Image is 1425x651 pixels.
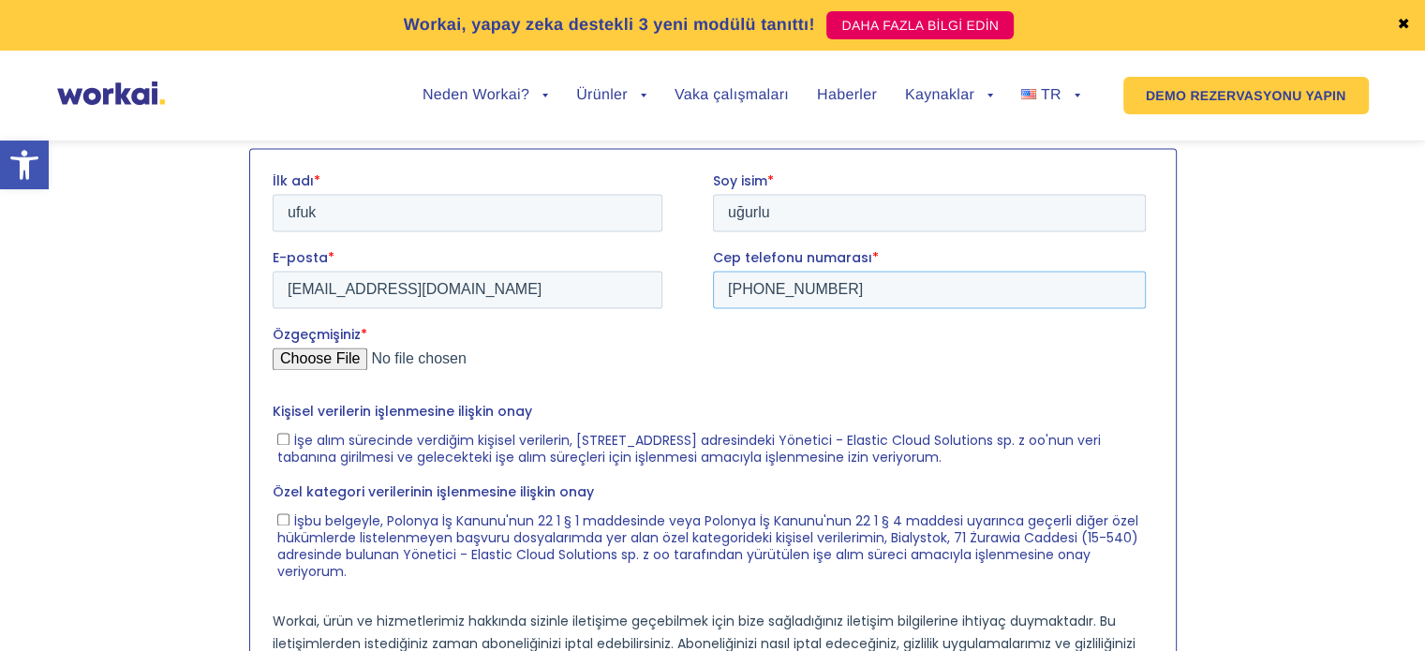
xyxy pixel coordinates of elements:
font: Vaka çalışmaları [675,87,789,103]
font: Haberler [817,87,877,103]
a: DEMO REZERVASYONU YAPIN [1123,77,1369,114]
font: ✖ [1397,17,1410,33]
a: ✖ [1397,18,1410,33]
a: Gizlilik Politikamızı [308,485,421,504]
font: Workai, yapay zeka destekli 3 yeni modülü tanıttı! [404,15,815,34]
font: DEMO REZERVASYONU YAPIN [1146,88,1346,103]
font: Ürünler [576,87,628,103]
font: DAHA FAZLA BİLGİ EDİN [841,18,999,33]
font: TR [1041,87,1061,103]
font: inceleyin . [421,485,485,504]
a: DAHA FAZLA BİLGİ EDİN [826,11,1014,39]
a: Ürünler [576,88,646,103]
a: Haberler [817,88,877,103]
font: Kaynaklar [905,87,974,103]
a: Vaka çalışmaları [675,88,789,103]
font: Neden Workai? [423,87,529,103]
